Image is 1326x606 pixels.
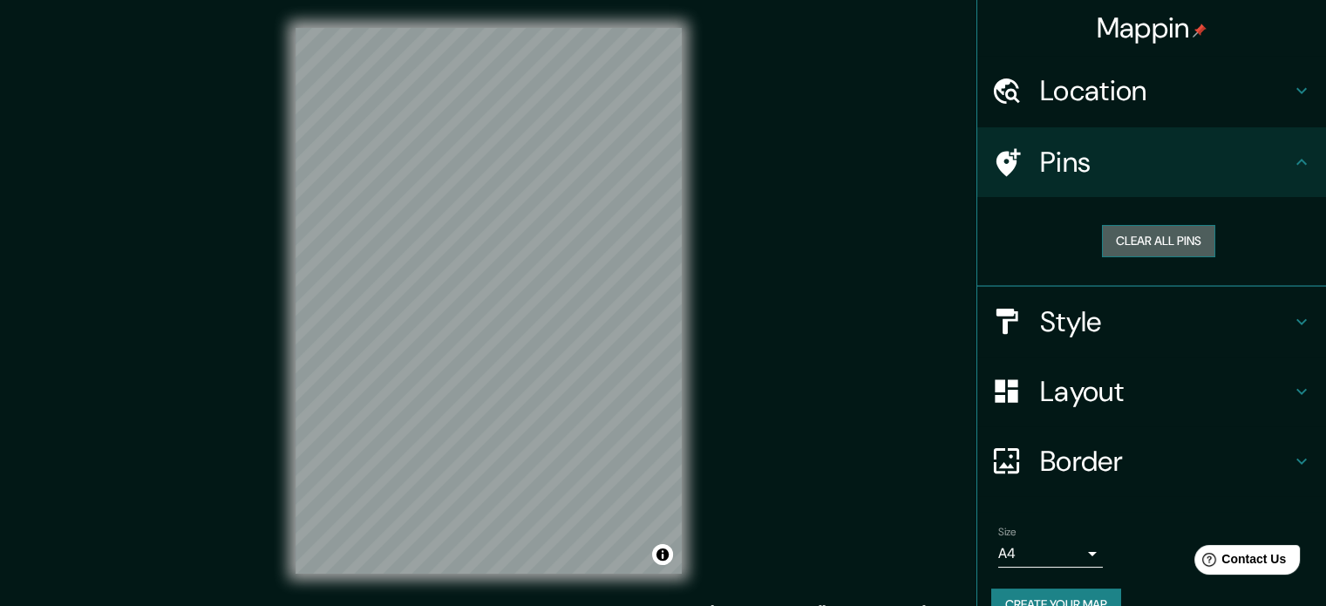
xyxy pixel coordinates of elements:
[1040,444,1291,479] h4: Border
[296,28,682,574] canvas: Map
[977,426,1326,496] div: Border
[1171,538,1307,587] iframe: Help widget launcher
[1040,145,1291,180] h4: Pins
[977,287,1326,357] div: Style
[977,127,1326,197] div: Pins
[1193,24,1207,37] img: pin-icon.png
[998,540,1103,568] div: A4
[977,357,1326,426] div: Layout
[1040,73,1291,108] h4: Location
[652,544,673,565] button: Toggle attribution
[1040,304,1291,339] h4: Style
[998,524,1017,539] label: Size
[1102,225,1215,257] button: Clear all pins
[1097,10,1207,45] h4: Mappin
[1040,374,1291,409] h4: Layout
[977,56,1326,126] div: Location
